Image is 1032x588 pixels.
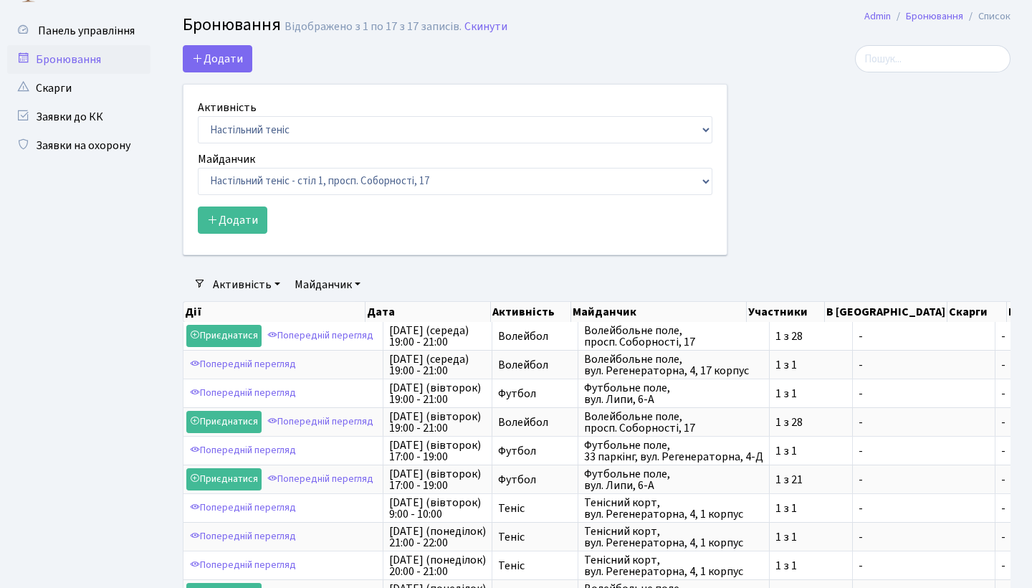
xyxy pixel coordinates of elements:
[775,531,846,543] span: 1 з 1
[389,554,486,577] span: [DATE] (понеділок) 20:00 - 21:00
[285,20,462,34] div: Відображено з 1 по 17 з 17 записів.
[389,411,486,434] span: [DATE] (вівторок) 19:00 - 21:00
[859,503,989,514] span: -
[365,302,491,322] th: Дата
[498,531,572,543] span: Теніс
[775,388,846,399] span: 1 з 1
[264,325,377,347] a: Попередній перегляд
[775,331,846,342] span: 1 з 28
[498,331,572,342] span: Волейбол
[389,468,486,491] span: [DATE] (вівторок) 17:00 - 19:00
[389,526,486,549] span: [DATE] (понеділок) 21:00 - 22:00
[264,468,377,490] a: Попередній перегляд
[775,474,846,485] span: 1 з 21
[498,359,572,371] span: Волейбол
[7,74,150,103] a: Скарги
[859,359,989,371] span: -
[289,272,366,297] a: Майданчик
[498,445,572,457] span: Футбол
[584,554,763,577] span: Тенісний корт, вул. Регенераторна, 4, 1 корпус
[186,411,262,433] a: Приєднатися
[264,411,377,433] a: Попередній перегляд
[855,45,1010,72] input: Пошук...
[7,131,150,160] a: Заявки на охорону
[491,302,571,322] th: Активність
[843,1,1032,32] nav: breadcrumb
[775,359,846,371] span: 1 з 1
[825,302,947,322] th: В [GEOGRAPHIC_DATA]
[859,388,989,399] span: -
[183,12,281,37] span: Бронювання
[498,503,572,514] span: Теніс
[584,325,763,348] span: Волейбольне поле, просп. Соборності, 17
[584,382,763,405] span: Футбольне поле, вул. Липи, 6-А
[775,445,846,457] span: 1 з 1
[38,23,135,39] span: Панель управління
[7,103,150,131] a: Заявки до КК
[186,440,300,462] a: Попередній перегляд
[584,526,763,549] span: Тенісний корт, вул. Регенераторна, 4, 1 корпус
[198,99,257,116] label: Активність
[186,468,262,490] a: Приєднатися
[859,445,989,457] span: -
[859,331,989,342] span: -
[389,497,486,520] span: [DATE] (вівторок) 9:00 - 10:00
[775,560,846,572] span: 1 з 1
[963,9,1010,24] li: Список
[186,382,300,404] a: Попередній перегляд
[859,560,989,572] span: -
[464,20,507,34] a: Скинути
[584,411,763,434] span: Волейбольне поле, просп. Соборності, 17
[584,468,763,491] span: Футбольне поле, вул. Липи, 6-А
[859,417,989,428] span: -
[389,354,486,376] span: [DATE] (середа) 19:00 - 21:00
[183,302,365,322] th: Дії
[775,503,846,514] span: 1 з 1
[498,474,572,485] span: Футбол
[864,9,891,24] a: Admin
[571,302,747,322] th: Майданчик
[947,302,1006,322] th: Скарги
[186,354,300,376] a: Попередній перегляд
[389,325,486,348] span: [DATE] (середа) 19:00 - 21:00
[859,474,989,485] span: -
[198,207,267,234] button: Додати
[7,16,150,45] a: Панель управління
[389,440,486,463] span: [DATE] (вівторок) 17:00 - 19:00
[859,531,989,543] span: -
[7,45,150,74] a: Бронювання
[186,554,300,577] a: Попередній перегляд
[186,325,262,347] a: Приєднатися
[498,417,572,428] span: Волейбол
[906,9,963,24] a: Бронювання
[186,497,300,519] a: Попередній перегляд
[584,354,763,376] span: Волейбольне поле, вул. Регенераторна, 4, 17 корпус
[584,497,763,520] span: Тенісний корт, вул. Регенераторна, 4, 1 корпус
[198,151,255,168] label: Майданчик
[207,272,286,297] a: Активність
[389,382,486,405] span: [DATE] (вівторок) 19:00 - 21:00
[183,45,252,72] button: Додати
[584,440,763,463] span: Футбольне поле, 33 паркінг, вул. Регенераторна, 4-Д
[747,302,825,322] th: Участники
[186,526,300,548] a: Попередній перегляд
[498,388,572,399] span: Футбол
[775,417,846,428] span: 1 з 28
[498,560,572,572] span: Теніс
